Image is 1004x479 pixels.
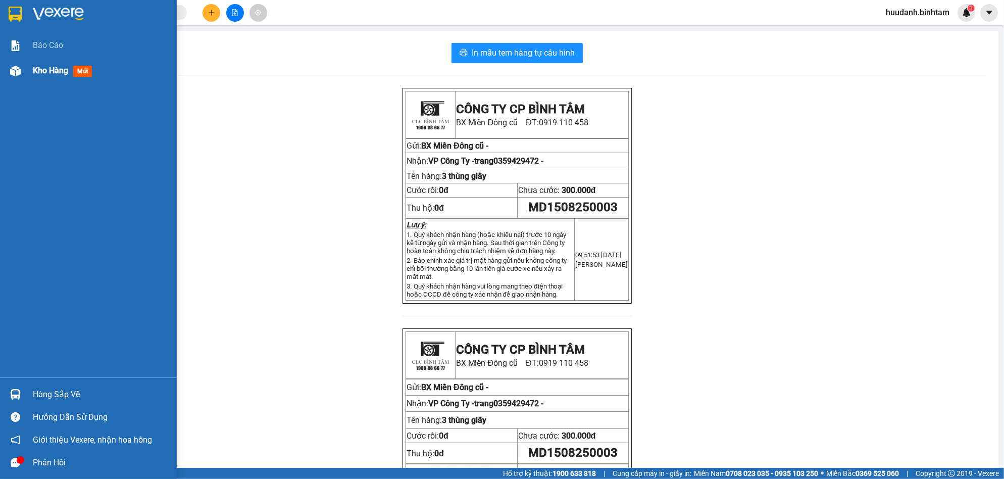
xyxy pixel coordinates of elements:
[226,4,244,22] button: file-add
[969,5,973,12] span: 1
[968,5,975,12] sup: 1
[407,282,563,298] span: 3. Quý khách nhận hàng vui lòng mang theo điện thoại hoặc CCCD đề công ty xác nhận để giao nhận h...
[575,251,622,259] span: 09:51:53 [DATE]
[11,458,20,467] span: message
[421,382,488,392] span: BX Miền Đông cũ -
[821,471,824,475] span: ⚪️
[439,431,448,441] span: 0đ
[407,141,421,151] span: Gửi:
[408,92,453,137] img: logo
[456,343,585,357] strong: CÔNG TY CP BÌNH TÂM
[907,468,908,479] span: |
[407,382,488,392] span: Gửi:
[474,156,543,166] span: trang
[33,410,169,425] div: Hướng dẫn sử dụng
[26,72,141,81] span: VP Công Ty -
[255,9,262,16] span: aim
[407,257,567,280] span: 2. Bảo chính xác giá trị mặt hàng gửi nếu không công ty chỉ bồi thường bằng 10 lần tiền giá cước ...
[528,446,618,460] span: MD1508250003
[407,203,444,213] span: Thu hộ:
[407,185,448,195] span: Cước rồi:
[539,118,588,127] span: 0919 110 458
[11,412,20,422] span: question-circle
[407,449,444,458] span: Thu hộ:
[518,431,596,441] span: Chưa cước:
[980,4,998,22] button: caret-down
[421,141,488,151] span: BX Miền Đông cũ -
[539,358,588,368] span: 0919 110 458
[948,470,955,477] span: copyright
[428,399,543,408] span: VP Công Ty -
[493,399,543,408] span: 0359429472 -
[613,468,691,479] span: Cung cấp máy in - giấy in:
[493,156,543,166] span: 0359429472 -
[434,203,444,213] strong: 0đ
[4,8,34,53] img: logo
[407,415,486,425] span: Tên hàng:
[985,8,994,17] span: caret-down
[36,6,137,34] strong: CÔNG TY CP BÌNH TÂM
[694,468,818,479] span: Miền Nam
[856,469,899,477] strong: 0369 525 060
[442,171,486,181] span: 3 thùng giây
[11,435,20,445] span: notification
[203,4,220,22] button: plus
[456,118,588,127] span: BX Miền Đông cũ ĐT:
[33,66,68,75] span: Kho hàng
[33,39,63,52] span: Báo cáo
[407,231,566,255] span: 1. Quý khách nhận hàng (hoặc khiếu nại) trước 10 ngày kể từ ngày gửi và nhận hàng. Sau thời gian ...
[91,72,141,81] span: 0359429472 -
[518,185,596,195] span: Chưa cước:
[407,431,448,441] span: Cước rồi:
[562,185,596,195] span: 300.000đ
[407,156,543,166] span: Nhận:
[474,399,543,408] span: trang
[472,46,575,59] span: In mẫu tem hàng tự cấu hình
[19,58,86,68] span: BX Miền Đông cũ -
[407,221,426,229] strong: Lưu ý:
[10,40,21,51] img: solution-icon
[439,185,448,195] span: 0đ
[408,332,453,378] img: logo
[407,171,486,181] span: Tên hàng:
[72,72,141,81] span: trang
[562,431,596,441] span: 300.000đ
[428,156,543,166] span: VP Công Ty -
[33,434,152,446] span: Giới thiệu Vexere, nhận hoa hồng
[9,7,22,22] img: logo-vxr
[604,468,605,479] span: |
[878,6,958,19] span: huudanh.binhtam
[503,468,596,479] span: Hỗ trợ kỹ thuật:
[33,387,169,402] div: Hàng sắp về
[73,66,92,77] span: mới
[726,469,818,477] strong: 0708 023 035 - 0935 103 250
[528,200,618,214] span: MD1508250003
[249,4,267,22] button: aim
[4,72,141,81] span: Nhận:
[575,261,628,268] span: [PERSON_NAME]
[442,415,486,425] span: 3 thùng giây
[451,43,583,63] button: printerIn mẫu tem hàng tự cấu hình
[36,35,137,55] span: BX Miền Đông cũ ĐT:
[208,9,215,16] span: plus
[434,449,444,458] strong: 0đ
[10,389,21,400] img: warehouse-icon
[456,358,588,368] span: BX Miền Đông cũ ĐT:
[407,399,543,408] span: Nhận:
[826,468,899,479] span: Miền Bắc
[231,9,238,16] span: file-add
[456,102,585,116] strong: CÔNG TY CP BÌNH TÂM
[4,58,19,68] span: Gửi:
[10,66,21,76] img: warehouse-icon
[36,35,137,55] span: 0919 110 458
[33,455,169,470] div: Phản hồi
[460,49,468,58] span: printer
[553,469,596,477] strong: 1900 633 818
[962,8,971,17] img: icon-new-feature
